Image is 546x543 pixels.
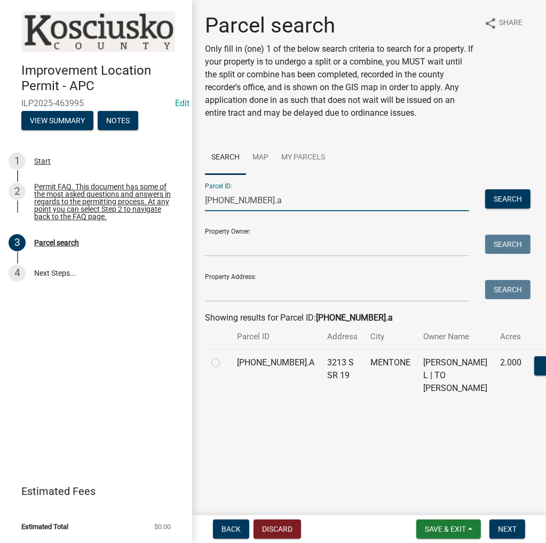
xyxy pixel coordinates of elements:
[175,98,189,108] a: Edit
[416,520,481,539] button: Save & Exit
[21,117,93,125] wm-modal-confirm: Summary
[9,234,26,251] div: 3
[498,525,517,533] span: Next
[321,324,364,349] th: Address
[417,324,494,349] th: Owner Name
[321,349,364,401] td: 3213 S SR 19
[21,111,93,130] button: View Summary
[21,523,68,530] span: Estimated Total
[489,520,525,539] button: Next
[21,63,184,94] h4: Improvement Location Permit - APC
[254,520,301,539] button: Discard
[476,13,531,34] button: shareShare
[499,17,523,30] span: Share
[205,312,533,324] div: Showing results for Parcel ID:
[485,189,531,209] button: Search
[417,349,494,401] td: [PERSON_NAME] L | TO [PERSON_NAME]
[364,324,417,349] th: City
[246,141,275,175] a: Map
[175,98,189,108] wm-modal-confirm: Edit Application Number
[316,313,393,323] strong: [PHONE_NUMBER].a
[205,13,476,38] h1: Parcel search
[364,349,417,401] td: MENTONE
[9,153,26,170] div: 1
[98,111,138,130] button: Notes
[275,141,331,175] a: My Parcels
[213,520,249,539] button: Back
[494,324,528,349] th: Acres
[34,183,175,220] div: Permit FAQ. This document has some of the most asked questions and answers in regards to the perm...
[21,11,175,52] img: Kosciusko County, Indiana
[231,349,321,401] td: [PHONE_NUMBER].A
[485,235,531,254] button: Search
[34,157,51,165] div: Start
[98,117,138,125] wm-modal-confirm: Notes
[34,239,79,246] div: Parcel search
[231,324,321,349] th: Parcel ID
[9,265,26,282] div: 4
[154,523,171,530] span: $0.00
[484,17,497,30] i: share
[21,98,171,108] span: ILP2025-463995
[485,280,531,299] button: Search
[9,481,175,502] a: Estimated Fees
[9,183,26,200] div: 2
[221,525,241,533] span: Back
[494,349,528,401] td: 2.000
[205,141,246,175] a: Search
[425,525,466,533] span: Save & Exit
[205,43,476,119] p: Only fill in (one) 1 of the below search criteria to search for a property. If your property is t...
